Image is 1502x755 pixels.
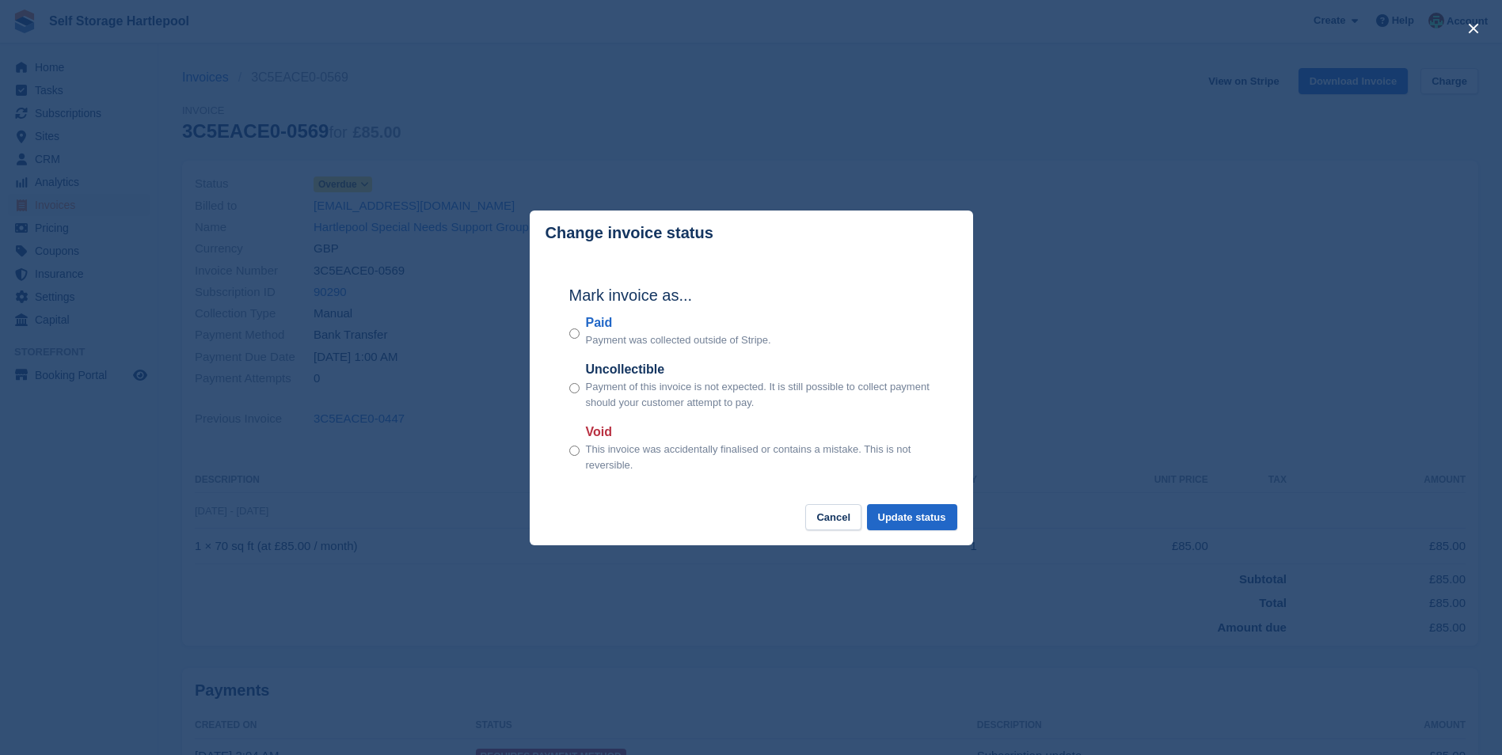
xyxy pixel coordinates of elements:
p: Change invoice status [546,224,713,242]
button: close [1461,16,1486,41]
label: Paid [586,313,771,332]
button: Update status [867,504,957,530]
p: Payment was collected outside of Stripe. [586,332,771,348]
p: Payment of this invoice is not expected. It is still possible to collect payment should your cust... [586,379,934,410]
label: Uncollectible [586,360,934,379]
p: This invoice was accidentally finalised or contains a mistake. This is not reversible. [586,442,934,472]
h2: Mark invoice as... [569,283,934,307]
button: Cancel [805,504,861,530]
label: Void [586,423,934,442]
